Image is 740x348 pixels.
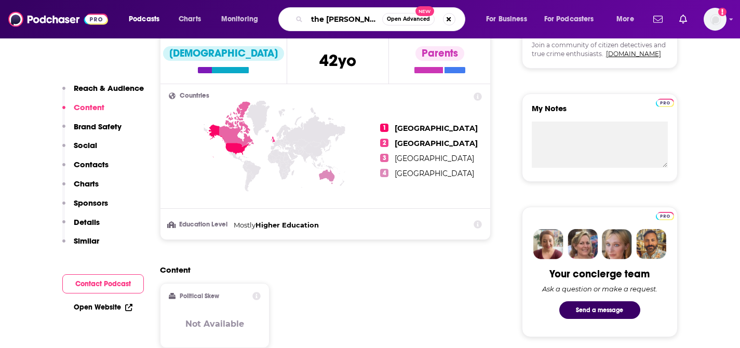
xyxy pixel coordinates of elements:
[74,236,99,246] p: Similar
[675,10,691,28] a: Show notifications dropdown
[718,8,726,16] svg: Email not verified
[74,122,122,131] p: Brand Safety
[380,124,388,132] span: 1
[532,41,668,59] span: Join a community of citizen detectives and true crime enthusiasts.
[160,265,483,275] h2: Content
[74,179,99,189] p: Charts
[479,11,540,28] button: open menu
[62,159,109,179] button: Contacts
[656,97,674,107] a: Pro website
[656,99,674,107] img: Podchaser Pro
[180,92,209,99] span: Countries
[704,8,726,31] button: Show profile menu
[180,292,219,300] h2: Political Skew
[172,11,207,28] a: Charts
[255,221,319,229] span: Higher Education
[544,12,594,26] span: For Podcasters
[214,11,272,28] button: open menu
[533,229,563,259] img: Sydney Profile
[129,12,159,26] span: Podcasts
[62,140,97,159] button: Social
[62,217,100,236] button: Details
[549,267,650,280] div: Your concierge team
[74,102,104,112] p: Content
[74,83,144,93] p: Reach & Audience
[395,169,474,178] span: [GEOGRAPHIC_DATA]
[486,12,527,26] span: For Business
[62,102,104,122] button: Content
[185,319,244,329] h3: Not Available
[74,303,132,312] a: Open Website
[606,50,661,58] a: [DOMAIN_NAME]
[415,6,434,16] span: New
[288,7,475,31] div: Search podcasts, credits, & more...
[74,140,97,150] p: Social
[387,17,430,22] span: Open Advanced
[568,229,598,259] img: Barbara Profile
[221,12,258,26] span: Monitoring
[74,198,108,208] p: Sponsors
[415,46,464,61] div: Parents
[395,154,474,163] span: [GEOGRAPHIC_DATA]
[74,217,100,227] p: Details
[122,11,173,28] button: open menu
[380,154,388,162] span: 3
[380,169,388,177] span: 4
[704,8,726,31] span: Logged in as MScull
[307,11,382,28] input: Search podcasts, credits, & more...
[62,179,99,198] button: Charts
[522,7,678,93] a: Visualized Cold CasesSponsored ContentJoin a community of citizen detectives and true crime enthu...
[62,236,99,255] button: Similar
[169,221,230,228] h3: Education Level
[319,50,356,71] span: 42 yo
[537,11,609,28] button: open menu
[62,122,122,141] button: Brand Safety
[532,103,668,122] label: My Notes
[636,229,666,259] img: Jon Profile
[179,12,201,26] span: Charts
[380,139,388,147] span: 2
[8,9,108,29] img: Podchaser - Follow, Share and Rate Podcasts
[395,124,478,133] span: [GEOGRAPHIC_DATA]
[382,13,435,25] button: Open AdvancedNew
[649,10,667,28] a: Show notifications dropdown
[62,83,144,102] button: Reach & Audience
[602,229,632,259] img: Jules Profile
[163,46,284,61] div: [DEMOGRAPHIC_DATA]
[74,159,109,169] p: Contacts
[656,212,674,220] img: Podchaser Pro
[609,11,647,28] button: open menu
[616,12,634,26] span: More
[62,198,108,217] button: Sponsors
[395,139,478,148] span: [GEOGRAPHIC_DATA]
[542,285,657,293] div: Ask a question or make a request.
[656,210,674,220] a: Pro website
[62,274,144,293] button: Contact Podcast
[234,221,255,229] span: Mostly
[559,301,640,319] button: Send a message
[704,8,726,31] img: User Profile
